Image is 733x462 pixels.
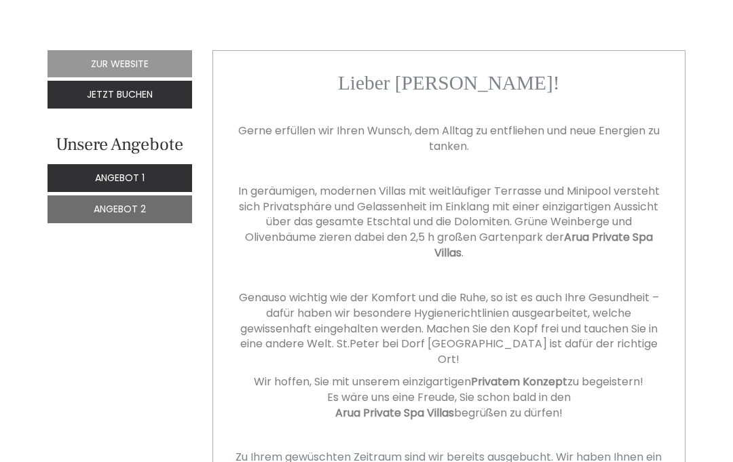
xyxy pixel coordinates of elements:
div: Unsere Angebote [48,132,192,157]
span: Arua Private Spa Villas [434,229,653,261]
a: Jetzt buchen [48,81,192,109]
span: Lieber [PERSON_NAME]! [338,72,560,94]
span: Angebot 1 [95,171,145,185]
span: Angebot 2 [94,202,146,216]
span: Genauso wichtig wie der Komfort und die Ruhe, so ist es auch Ihre Gesundheit – dafür haben wir be... [239,290,659,367]
span: In geräumigen, modernen Villas mit weitläufiger Terrasse und Minipool versteht sich Privatsphäre ... [238,183,660,261]
span: Privatem Konzept [471,374,567,389]
span: Arua Private Spa Villas [335,405,454,421]
span: Wir hoffen, Sie mit unserem einzigartigen zu begeistern! Es wäre uns eine Freude, Sie schon bald ... [254,374,643,421]
a: Zur Website [48,50,192,77]
span: Gerne erfüllen wir Ihren Wunsch, dem Alltag zu entfliehen und neue Energien zu tanken. [238,123,660,154]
